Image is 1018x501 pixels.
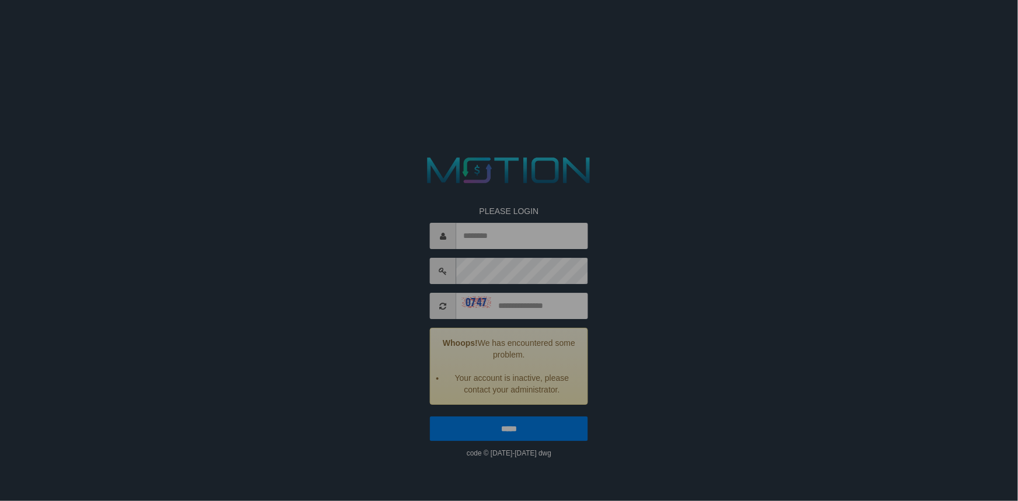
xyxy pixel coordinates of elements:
[467,449,551,457] small: code © [DATE]-[DATE] dwg
[430,205,588,217] p: PLEASE LOGIN
[430,328,588,405] div: We has encountered some problem.
[420,153,598,188] img: MOTION_logo.png
[445,372,579,395] li: Your account is inactive, please contact your administrator.
[443,338,478,348] strong: Whoops!
[462,297,491,309] img: captcha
